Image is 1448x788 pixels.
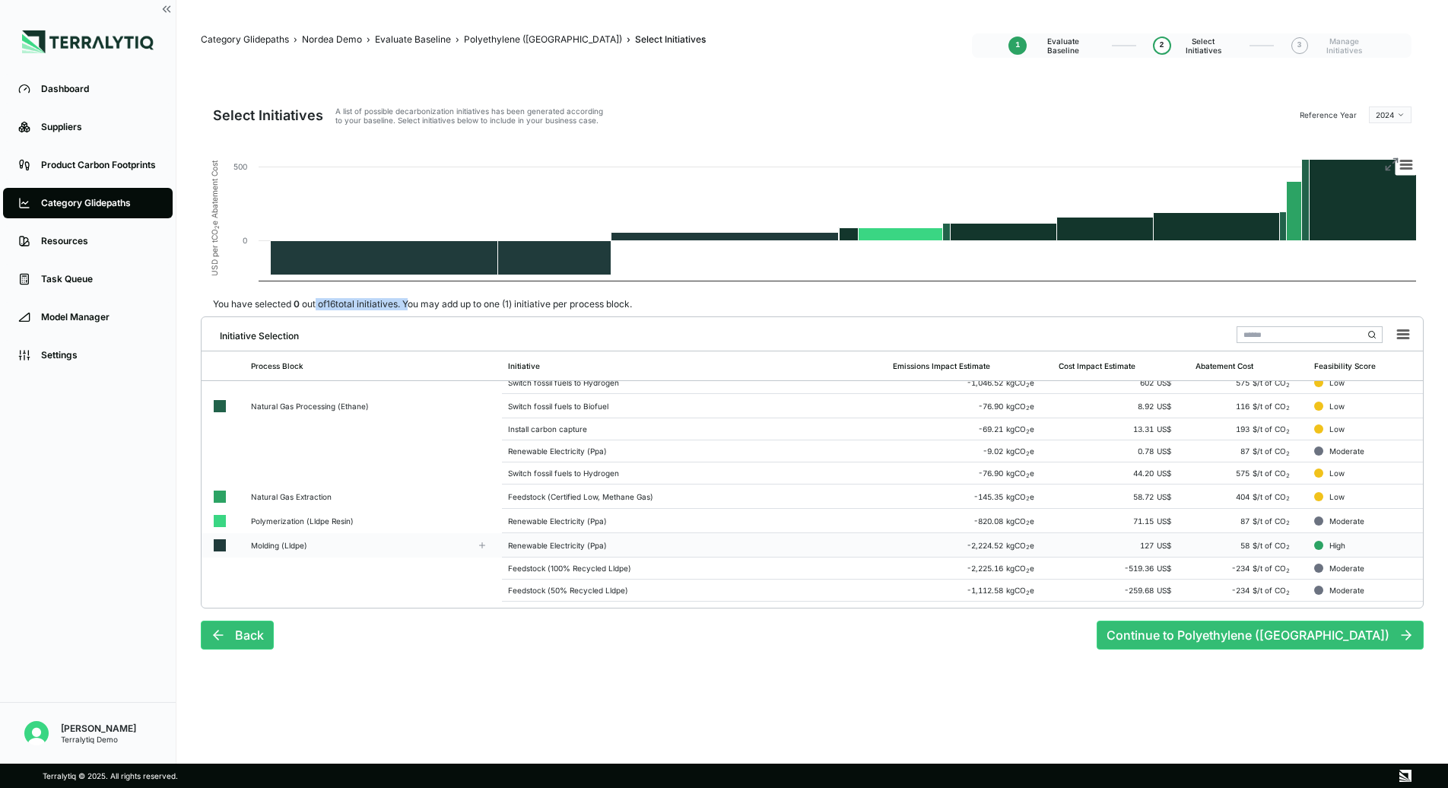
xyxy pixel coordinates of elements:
[1026,495,1030,502] sub: 2
[1157,402,1171,411] span: US$
[1196,402,1303,411] div: 116
[1026,428,1030,435] sub: 2
[893,361,990,370] div: Emissions Impact Estimate
[1196,492,1303,501] div: 404
[367,33,370,46] span: ›
[893,516,1046,526] div: -820.08
[1253,516,1290,526] span: $/t of CO
[1292,30,1375,61] button: 3Manage Initiatives
[1286,450,1290,457] sub: 2
[1006,402,1034,411] span: kgCO e
[375,33,451,46] a: Evaluate Baseline
[1329,424,1345,434] div: Low
[893,586,1046,595] div: -1,112.58
[635,33,706,46] span: Select Initiatives
[201,621,274,650] button: Back
[1059,361,1135,370] div: Cost Impact Estimate
[1006,541,1034,550] span: kgCO e
[251,492,465,501] div: Natural Gas Extraction
[1253,424,1290,434] span: $/t of CO
[1253,541,1290,550] span: $/t of CO
[508,378,881,387] div: Switch fossil fuels to Hydrogen
[1157,492,1171,501] span: US$
[508,516,881,526] div: Renewable Electricity (Ppa)
[1006,446,1034,456] span: kgCO e
[1253,586,1290,595] span: $/t of CO
[1329,564,1364,573] div: Moderate
[1157,378,1171,387] span: US$
[1286,589,1290,596] sub: 2
[1059,469,1183,478] div: 44.20
[1026,450,1030,457] sub: 2
[1329,378,1345,387] div: Low
[1157,586,1171,595] span: US$
[1297,41,1302,50] span: 3
[1059,378,1183,387] div: 602
[508,446,881,456] div: Renewable Electricity (Ppa)
[1157,564,1171,573] span: US$
[1329,541,1345,550] div: High
[893,446,1046,456] div: -9.02
[1253,378,1290,387] span: $/t of CO
[1059,424,1183,434] div: 13.31
[1286,544,1290,551] sub: 2
[1026,382,1030,389] sub: 2
[508,469,881,478] div: Switch fossil fuels to Hydrogen
[1026,405,1030,411] sub: 2
[1160,41,1164,50] span: 2
[508,541,881,550] div: Renewable Electricity (Ppa)
[464,33,622,46] span: Polyethylene ([GEOGRAPHIC_DATA])
[508,564,881,573] div: Feedstock (100% Recycled Lldpe)
[1286,428,1290,435] sub: 2
[41,83,157,95] div: Dashboard
[1253,446,1290,456] span: $/t of CO
[41,349,157,361] div: Settings
[251,402,465,411] div: Natural Gas Processing (Ethane)
[893,541,1046,550] div: -2,224.52
[1059,446,1183,456] div: 0.78
[1157,446,1171,456] span: US$
[1026,520,1030,526] sub: 2
[1196,469,1303,478] div: 575
[1026,567,1030,574] sub: 2
[243,236,247,245] text: 0
[1006,516,1034,526] span: kgCO e
[41,121,157,133] div: Suppliers
[508,361,540,370] div: Initiative
[1059,564,1183,573] div: -519.36
[1286,495,1290,502] sub: 2
[18,715,55,751] button: Open user button
[1253,402,1290,411] span: $/t of CO
[1196,541,1303,550] div: 58
[251,361,303,370] div: Process Block
[201,33,289,46] a: Category Glidepaths
[41,197,157,209] div: Category Glidepaths
[1300,106,1411,123] div: Reference Year
[508,586,881,595] div: Feedstock (50% Recycled Lldpe)
[1176,37,1231,55] span: Select Initiatives
[1026,472,1030,479] sub: 2
[1196,361,1253,370] div: Abatement Cost
[1097,621,1424,650] button: Continue to Polyethylene ([GEOGRAPHIC_DATA])
[1253,492,1290,501] span: $/t of CO
[323,106,615,125] div: A list of possible decarbonization initiatives has been generated according to your baseline. Sel...
[1059,492,1183,501] div: 58.72
[1157,541,1171,550] span: US$
[251,516,465,526] div: Polymerization (Lldpe Resin)
[210,160,219,276] span: USD per tCO e Abatement Cost
[1286,382,1290,389] sub: 2
[1006,586,1034,595] span: kgCO e
[302,33,362,46] a: Nordea Demo
[22,30,154,53] img: Logo
[627,33,630,46] span: ›
[1286,405,1290,411] sub: 2
[1196,564,1303,573] div: -234
[1059,541,1183,550] div: 127
[1196,424,1303,434] div: 193
[1329,516,1364,526] div: Moderate
[1329,402,1345,411] div: Low
[1314,361,1376,370] div: Feasibility Score
[893,564,1046,573] div: -2,225.16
